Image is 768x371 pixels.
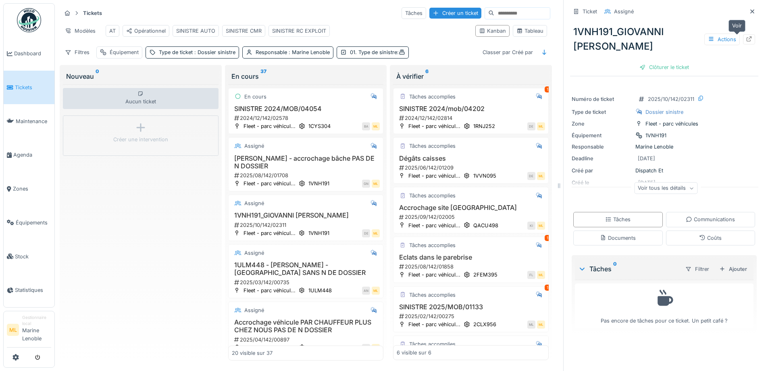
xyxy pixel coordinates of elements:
[572,120,632,128] div: Zone
[15,253,51,260] span: Stock
[527,321,535,329] div: ML
[17,8,41,32] img: Badge_color-CXgf-gQk.svg
[409,291,456,299] div: Tâches accomplies
[66,71,215,81] div: Nouveau
[397,155,545,162] h3: Dégâts caisses
[15,84,51,91] span: Tickets
[613,264,617,274] sup: 0
[572,132,632,139] div: Équipement
[287,49,330,55] span: : Marine Lenoble
[409,192,456,199] div: Tâches accomplies
[22,314,51,327] div: Gestionnaire local
[14,50,51,57] span: Dashboard
[362,122,370,130] div: BA
[4,273,54,307] a: Statistiques
[527,122,535,130] div: DE
[572,108,632,116] div: Type de ticket
[96,71,99,81] sup: 0
[409,93,456,101] div: Tâches accomplies
[244,142,264,150] div: Assigné
[409,142,456,150] div: Tâches accomplies
[362,344,370,352] div: DE
[308,180,329,187] div: 1VNH191
[110,48,139,56] div: Équipement
[425,71,429,81] sup: 6
[232,105,380,113] h3: SINISTRE 2024/MOB/04054
[308,122,331,130] div: 1CYS304
[4,71,54,105] a: Tickets
[572,95,632,103] div: Numéro de ticket
[308,287,332,294] div: 1ULM448
[233,336,380,344] div: 2025/04/142/00897
[4,172,54,206] a: Zones
[16,117,51,125] span: Maintenance
[638,155,655,162] div: [DATE]
[372,344,380,352] div: ML
[572,143,632,151] div: Responsable
[244,306,264,314] div: Assigné
[699,234,722,242] div: Coûts
[4,37,54,71] a: Dashboard
[109,27,116,35] div: AT
[527,172,535,180] div: DE
[600,234,636,242] div: Documents
[126,27,166,35] div: Opérationnel
[537,321,545,329] div: ML
[232,319,380,334] h3: Accrochage véhicule PAR CHAUFFEUR PLUS CHEZ NOUS PAS DE N DOSSIER
[7,324,19,336] li: ML
[408,222,460,229] div: Fleet - parc véhicul...
[572,167,632,174] div: Créé par
[645,108,683,116] div: Dossier sinistre
[308,229,329,237] div: 1VNH191
[7,314,51,348] a: ML Gestionnaire localMarine Lenoble
[308,344,331,352] div: 2FET254
[244,229,296,237] div: Fleet - parc véhicul...
[479,27,506,35] div: Kanban
[398,312,545,320] div: 2025/02/142/00275
[256,48,330,56] div: Responsable
[22,314,51,346] li: Marine Lenoble
[605,216,631,223] div: Tâches
[4,239,54,273] a: Stock
[537,122,545,130] div: ML
[13,185,51,193] span: Zones
[634,182,697,194] div: Voir tous les détails
[728,20,745,31] div: Voir
[645,132,666,139] div: 1VNH191
[16,219,51,226] span: Équipements
[397,349,431,356] div: 6 visible sur 6
[473,271,497,279] div: 2FEM395
[429,8,481,19] div: Créer un ticket
[372,122,380,130] div: ML
[233,172,380,179] div: 2025/08/142/01708
[398,263,545,270] div: 2025/08/142/01858
[244,199,264,207] div: Assigné
[397,105,545,113] h3: SINISTRE 2024/mob/04202
[61,46,93,58] div: Filtres
[398,164,545,172] div: 2025/06/142/01209
[372,229,380,237] div: ML
[226,27,262,35] div: SINISTRE CMR
[244,122,296,130] div: Fleet - parc véhicul...
[682,263,713,275] div: Filtrer
[232,155,380,170] h3: [PERSON_NAME] - accrochage bâche PAS DE N DOSSIER
[372,180,380,188] div: ML
[580,287,748,325] div: Pas encore de tâches pour ce ticket. Un petit café ?
[232,261,380,277] h3: 1ULM448 - [PERSON_NAME] - [GEOGRAPHIC_DATA] SANS N DE DOSSIER
[704,34,740,45] div: Actions
[716,264,750,275] div: Ajouter
[244,287,296,294] div: Fleet - parc véhicul...
[61,25,99,37] div: Modèles
[159,48,235,56] div: Type de ticket
[244,180,296,187] div: Fleet - parc véhicul...
[233,114,380,122] div: 2024/12/142/02578
[244,93,266,101] div: En cours
[176,27,215,35] div: SINISTRE AUTO
[527,271,535,279] div: FL
[4,206,54,240] a: Équipements
[397,254,545,261] h3: Eclats dans le parebrise
[4,104,54,138] a: Maintenance
[260,71,266,81] sup: 37
[408,122,460,130] div: Fleet - parc véhicul...
[545,86,550,92] div: 1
